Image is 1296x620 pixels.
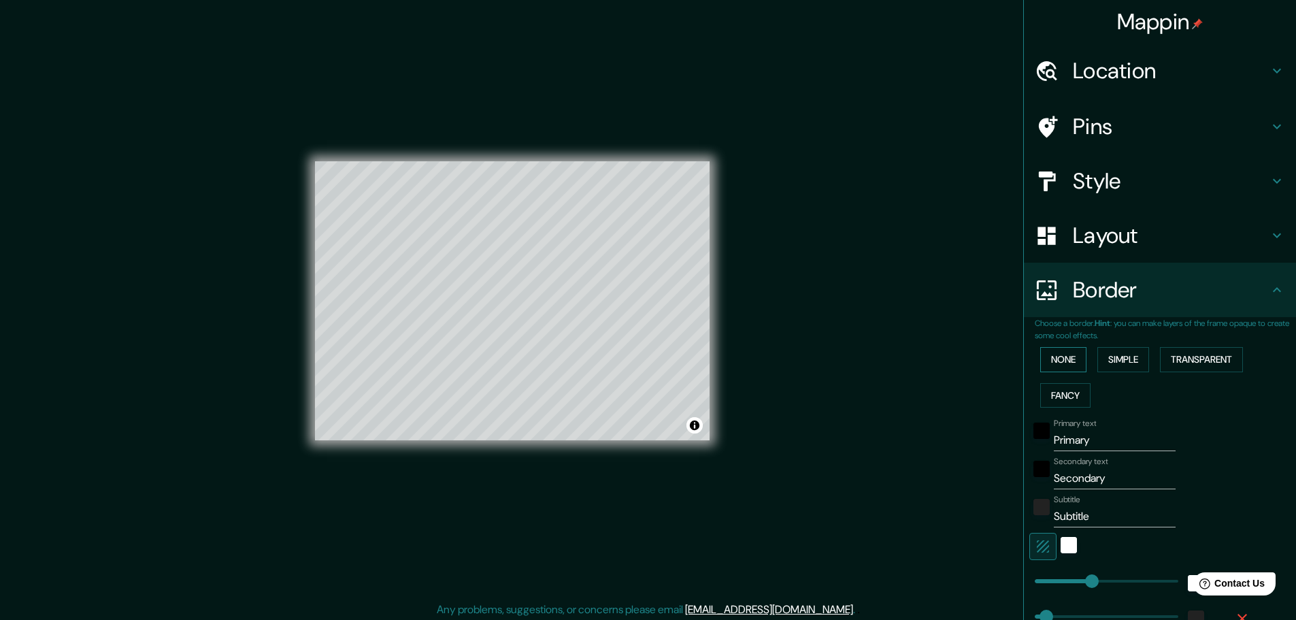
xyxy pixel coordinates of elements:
[857,602,860,618] div: .
[1054,418,1096,429] label: Primary text
[1033,499,1050,515] button: color-222222
[1035,317,1296,342] p: Choose a border. : you can make layers of the frame opaque to create some cool effects.
[1024,208,1296,263] div: Layout
[1054,494,1080,506] label: Subtitle
[1033,461,1050,477] button: black
[1095,318,1110,329] b: Hint
[1054,456,1108,468] label: Secondary text
[686,417,703,434] button: Toggle attribution
[1024,263,1296,317] div: Border
[1040,347,1086,372] button: None
[1073,57,1269,84] h4: Location
[1097,347,1149,372] button: Simple
[1175,567,1281,605] iframe: Help widget launcher
[685,602,853,617] a: [EMAIL_ADDRESS][DOMAIN_NAME]
[1192,18,1203,29] img: pin-icon.png
[1061,537,1077,553] button: white
[1033,423,1050,439] button: black
[1024,44,1296,98] div: Location
[1073,276,1269,304] h4: Border
[855,602,857,618] div: .
[1073,167,1269,195] h4: Style
[1160,347,1243,372] button: Transparent
[437,602,855,618] p: Any problems, suggestions, or concerns please email .
[1040,383,1091,408] button: Fancy
[1073,113,1269,140] h4: Pins
[1073,222,1269,249] h4: Layout
[1024,154,1296,208] div: Style
[1117,8,1203,35] h4: Mappin
[1024,99,1296,154] div: Pins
